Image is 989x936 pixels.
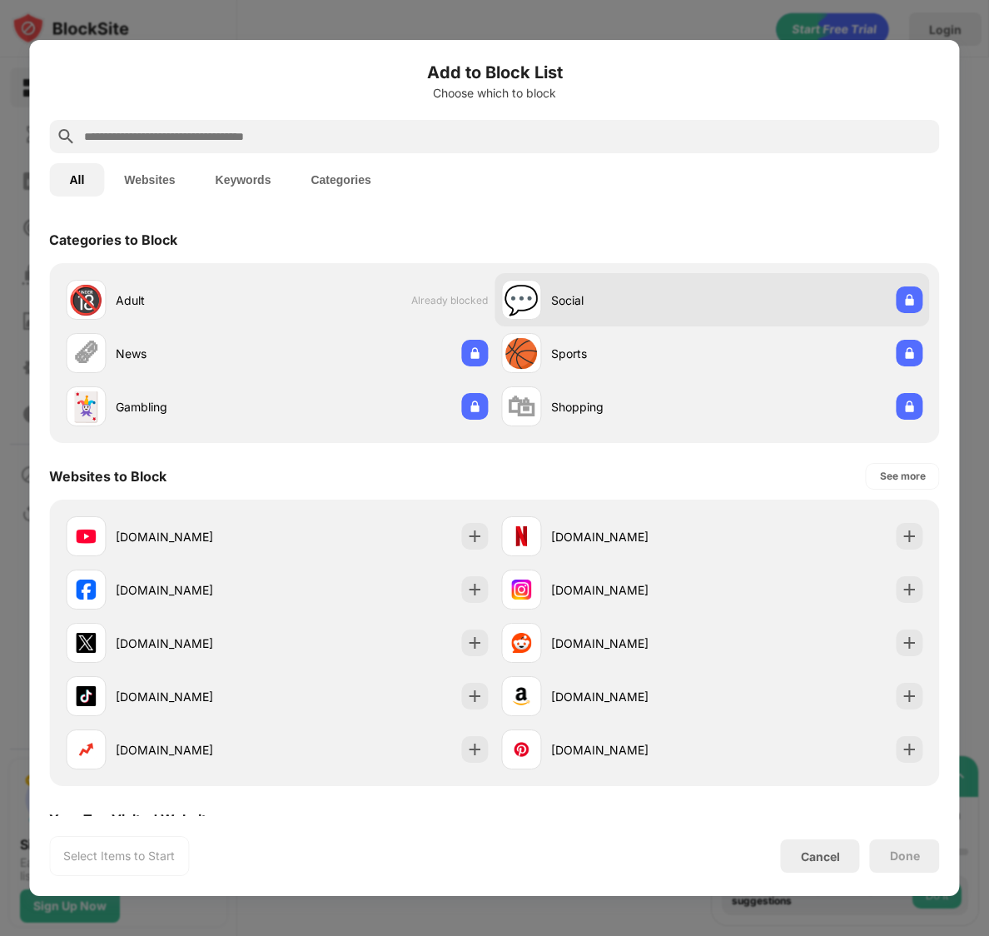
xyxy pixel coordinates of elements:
div: [DOMAIN_NAME] [551,635,712,652]
div: 🏀 [504,336,539,371]
div: [DOMAIN_NAME] [116,635,276,652]
img: favicons [511,686,531,706]
img: favicons [76,580,96,600]
div: 💬 [504,283,539,317]
div: [DOMAIN_NAME] [116,528,276,545]
img: favicons [511,739,531,759]
div: Cancel [801,849,840,864]
img: favicons [511,526,531,546]
button: Websites [104,163,195,197]
div: Choose which to block [49,87,939,100]
div: Shopping [551,398,712,416]
img: favicons [76,526,96,546]
div: Adult [116,291,276,309]
div: [DOMAIN_NAME] [551,581,712,599]
div: See more [880,468,926,485]
div: Your Top Visited Websites [49,811,222,828]
div: [DOMAIN_NAME] [116,688,276,705]
img: favicons [76,739,96,759]
div: Select Items to Start [63,848,175,864]
div: Websites to Block [49,468,166,485]
img: favicons [76,686,96,706]
div: Gambling [116,398,276,416]
div: Done [890,849,920,863]
div: Categories to Block [49,232,177,248]
img: favicons [76,633,96,653]
div: 🔞 [68,283,103,317]
button: Categories [291,163,390,197]
span: Already blocked [411,294,488,306]
div: [DOMAIN_NAME] [551,688,712,705]
button: All [49,163,104,197]
div: [DOMAIN_NAME] [116,581,276,599]
div: [DOMAIN_NAME] [116,741,276,759]
div: 🛍 [507,390,535,424]
div: 🗞 [72,336,100,371]
div: Sports [551,345,712,362]
div: [DOMAIN_NAME] [551,741,712,759]
div: Social [551,291,712,309]
button: Keywords [196,163,291,197]
div: News [116,345,276,362]
img: favicons [511,580,531,600]
h6: Add to Block List [49,60,939,85]
div: 🃏 [68,390,103,424]
img: favicons [511,633,531,653]
div: [DOMAIN_NAME] [551,528,712,545]
img: search.svg [56,127,76,147]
